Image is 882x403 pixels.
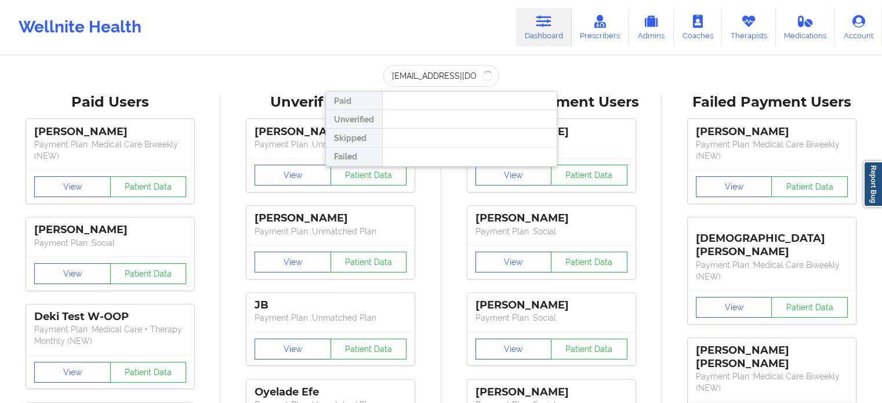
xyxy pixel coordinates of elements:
[34,139,186,162] p: Payment Plan : Medical Care Biweekly (NEW)
[835,8,882,46] a: Account
[476,252,552,273] button: View
[551,339,627,360] button: Patient Data
[110,263,187,284] button: Patient Data
[326,110,382,129] div: Unverified
[228,93,433,111] div: Unverified Users
[255,339,331,360] button: View
[255,139,406,150] p: Payment Plan : Unmatched Plan
[255,165,331,186] button: View
[670,93,874,111] div: Failed Payment Users
[34,176,111,197] button: View
[551,252,627,273] button: Patient Data
[863,161,882,207] a: Report Bug
[696,259,848,282] p: Payment Plan : Medical Care Biweekly (NEW)
[110,176,187,197] button: Patient Data
[629,8,674,46] a: Admins
[476,299,627,312] div: [PERSON_NAME]
[34,310,186,324] div: Deki Test W-OOP
[476,212,627,225] div: [PERSON_NAME]
[34,324,186,347] p: Payment Plan : Medical Care + Therapy Monthly (NEW)
[331,165,407,186] button: Patient Data
[696,176,772,197] button: View
[722,8,776,46] a: Therapists
[326,129,382,147] div: Skipped
[696,297,772,318] button: View
[476,339,552,360] button: View
[255,212,406,225] div: [PERSON_NAME]
[696,125,848,139] div: [PERSON_NAME]
[331,339,407,360] button: Patient Data
[476,226,627,237] p: Payment Plan : Social
[34,237,186,249] p: Payment Plan : Social
[255,312,406,324] p: Payment Plan : Unmatched Plan
[551,165,627,186] button: Patient Data
[771,176,848,197] button: Patient Data
[696,223,848,259] div: [DEMOGRAPHIC_DATA][PERSON_NAME]
[476,312,627,324] p: Payment Plan : Social
[696,139,848,162] p: Payment Plan : Medical Care Biweekly (NEW)
[255,252,331,273] button: View
[331,252,407,273] button: Patient Data
[34,362,111,383] button: View
[8,93,212,111] div: Paid Users
[674,8,722,46] a: Coaches
[476,165,552,186] button: View
[255,386,406,399] div: Oyelade Efe
[776,8,836,46] a: Medications
[34,223,186,237] div: [PERSON_NAME]
[326,92,382,110] div: Paid
[516,8,572,46] a: Dashboard
[110,362,187,383] button: Patient Data
[34,125,186,139] div: [PERSON_NAME]
[255,226,406,237] p: Payment Plan : Unmatched Plan
[572,8,629,46] a: Prescribers
[255,125,406,139] div: [PERSON_NAME]
[696,371,848,394] p: Payment Plan : Medical Care Biweekly (NEW)
[255,299,406,312] div: JB
[326,148,382,166] div: Failed
[476,386,627,399] div: [PERSON_NAME]
[771,297,848,318] button: Patient Data
[34,263,111,284] button: View
[696,344,848,371] div: [PERSON_NAME] [PERSON_NAME]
